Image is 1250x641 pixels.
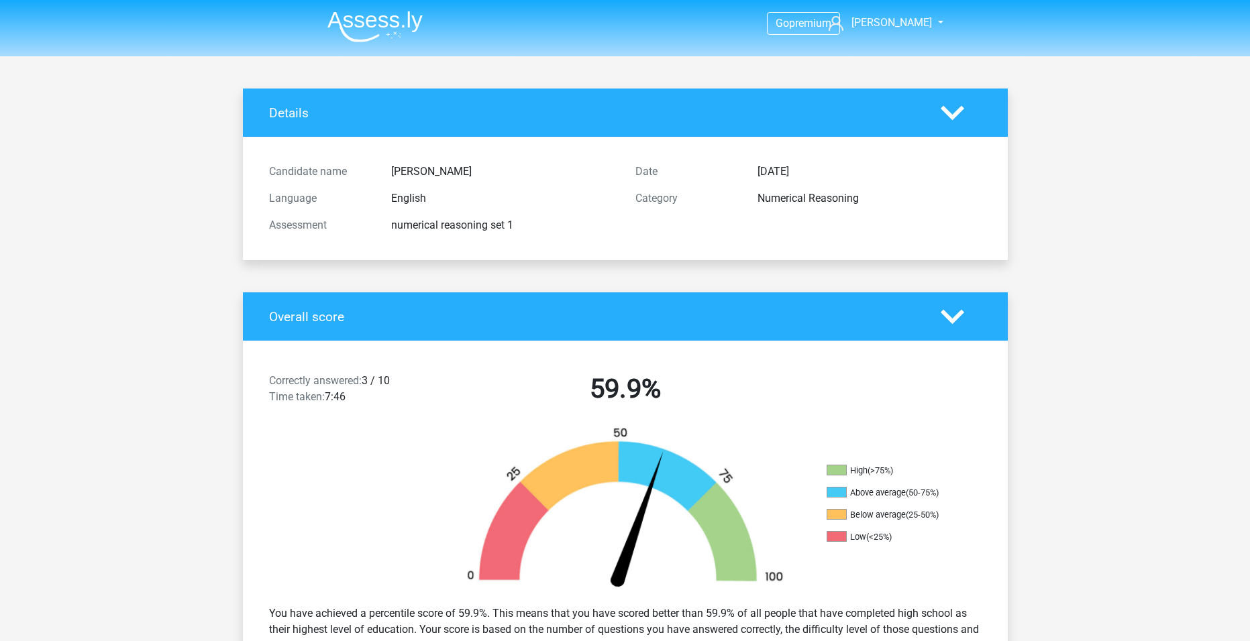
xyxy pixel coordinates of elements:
span: Go [776,17,789,30]
a: Gopremium [768,14,839,32]
div: (25-50%) [906,510,939,520]
h4: Details [269,105,921,121]
h2: 59.9% [452,373,798,405]
h4: Overall score [269,309,921,325]
div: English [381,190,625,207]
li: Below average [827,509,961,521]
li: Low [827,531,961,543]
div: [DATE] [747,164,992,180]
span: premium [789,17,831,30]
span: Correctly answered: [269,374,362,387]
a: [PERSON_NAME] [823,15,933,31]
div: Category [625,190,747,207]
div: Date [625,164,747,180]
div: Assessment [259,217,381,233]
div: (50-75%) [906,487,939,498]
div: Language [259,190,381,207]
div: 3 / 10 7:46 [259,373,442,410]
span: [PERSON_NAME] [851,16,932,29]
span: Time taken: [269,390,325,403]
div: (<25%) [866,532,892,542]
div: [PERSON_NAME] [381,164,625,180]
div: Candidate name [259,164,381,180]
li: Above average [827,487,961,499]
div: (>75%) [868,465,893,475]
li: High [827,465,961,477]
img: 60.fd1bc2cbb610.png [444,426,806,595]
img: Assessly [327,11,423,42]
div: numerical reasoning set 1 [381,217,625,233]
div: Numerical Reasoning [747,190,992,207]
